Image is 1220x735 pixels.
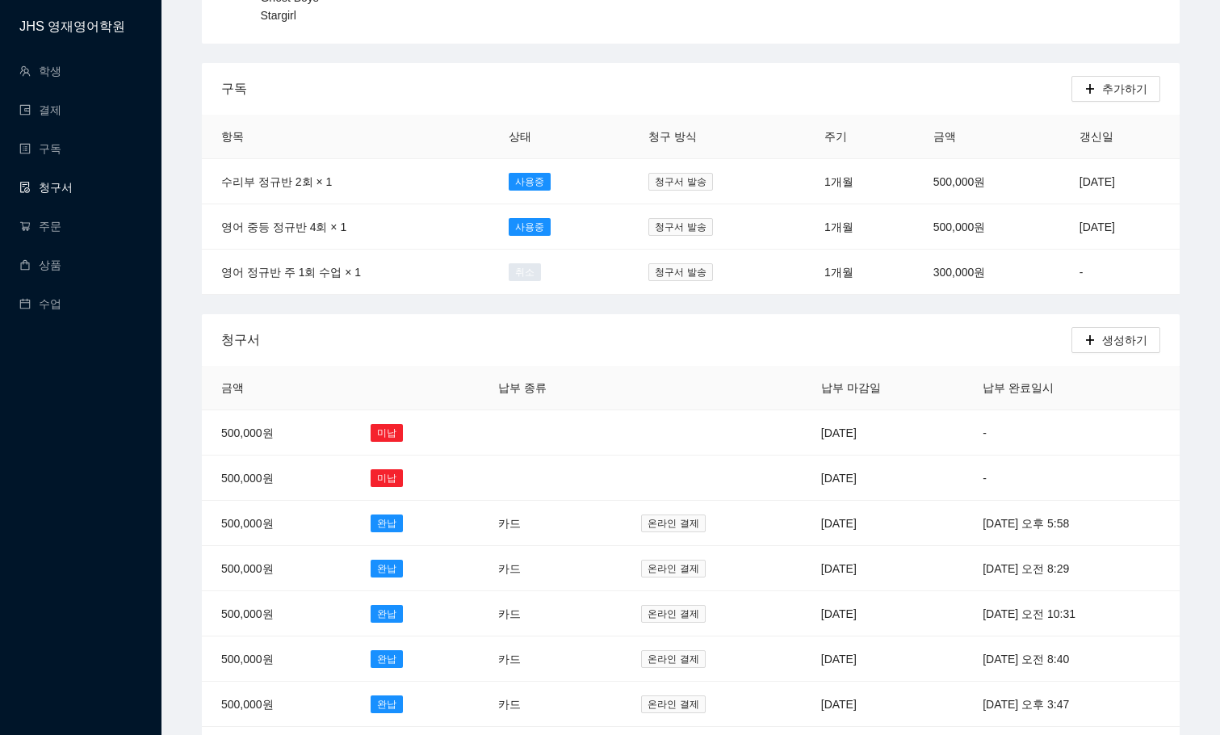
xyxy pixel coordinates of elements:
[19,65,61,78] a: team학생
[963,636,1180,682] td: [DATE] 오전 8:40
[1102,80,1147,98] span: 추가하기
[489,115,630,159] th: 상태
[202,591,351,636] td: 500,000원
[641,605,705,623] span: 온라인 결제
[1102,331,1147,349] span: 생성하기
[802,591,963,636] td: [DATE]
[1060,204,1180,250] td: [DATE]
[371,695,403,713] span: 완납
[802,456,963,501] td: [DATE]
[963,546,1180,591] td: [DATE] 오전 8:29
[19,258,61,271] a: shopping상품
[914,204,1060,250] td: 500,000원
[202,159,489,204] td: 수리부 정규반 2회 × 1
[963,456,1180,501] td: -
[202,546,351,591] td: 500,000원
[19,181,73,194] a: file-done청구서
[479,682,622,727] td: 카드
[19,142,61,155] a: profile구독
[19,297,61,310] a: calendar수업
[963,410,1180,456] td: -
[1084,83,1096,96] span: plus
[479,501,622,546] td: 카드
[221,317,1071,363] div: 청구서
[19,103,61,116] a: wallet결제
[479,636,622,682] td: 카드
[1060,115,1180,159] th: 갱신일
[641,560,705,577] span: 온라인 결제
[1071,76,1160,102] button: plus추가하기
[805,204,914,250] td: 1개월
[479,546,622,591] td: 카드
[371,424,403,442] span: 미납
[202,682,351,727] td: 500,000원
[805,159,914,204] td: 1개월
[914,250,1060,295] td: 300,000원
[963,501,1180,546] td: [DATE] 오후 5:58
[963,591,1180,636] td: [DATE] 오전 10:31
[1060,159,1180,204] td: [DATE]
[648,173,712,191] span: 청구서 발송
[802,682,963,727] td: [DATE]
[1060,250,1180,295] td: -
[509,263,541,281] span: 취소
[371,605,403,623] span: 완납
[802,636,963,682] td: [DATE]
[963,682,1180,727] td: [DATE] 오후 3:47
[802,366,963,410] th: 납부 마감일
[629,115,805,159] th: 청구 방식
[802,546,963,591] td: [DATE]
[648,218,712,236] span: 청구서 발송
[371,560,403,577] span: 완납
[202,115,489,159] th: 항목
[19,220,61,233] a: shopping-cart주문
[509,218,551,236] span: 사용중
[202,636,351,682] td: 500,000원
[221,65,1071,111] div: 구독
[1071,327,1160,353] button: plus생성하기
[202,250,489,295] td: 영어 정규반 주 1회 수업 × 1
[1084,334,1096,347] span: plus
[648,263,712,281] span: 청구서 발송
[805,115,914,159] th: 주기
[802,501,963,546] td: [DATE]
[914,159,1060,204] td: 500,000원
[963,366,1180,410] th: 납부 완료일시
[202,410,351,456] td: 500,000원
[202,456,351,501] td: 500,000원
[371,650,403,668] span: 완납
[641,514,705,532] span: 온라인 결제
[805,250,914,295] td: 1개월
[641,695,705,713] span: 온라인 결제
[479,366,622,410] th: 납부 종류
[914,115,1060,159] th: 금액
[202,204,489,250] td: 영어 중등 정규반 4회 × 1
[509,173,551,191] span: 사용중
[641,650,705,668] span: 온라인 결제
[371,514,403,532] span: 완납
[202,501,351,546] td: 500,000원
[202,366,351,410] th: 금액
[802,410,963,456] td: [DATE]
[371,469,403,487] span: 미납
[479,591,622,636] td: 카드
